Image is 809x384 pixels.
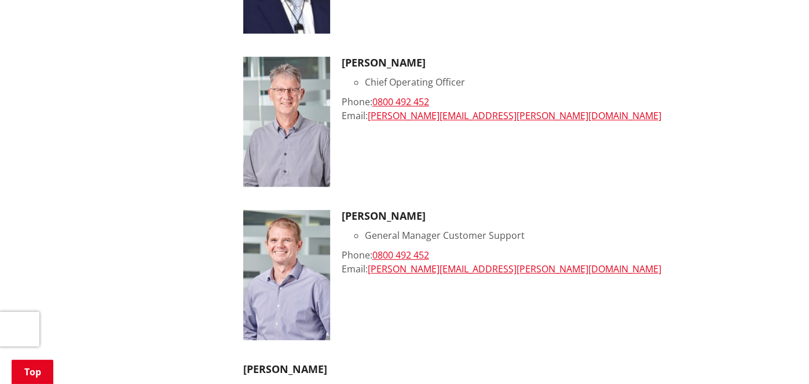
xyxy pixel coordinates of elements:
h3: [PERSON_NAME] [243,363,737,376]
a: [PERSON_NAME][EMAIL_ADDRESS][PERSON_NAME][DOMAIN_NAME] [368,263,661,275]
div: Phone: [342,248,737,262]
a: [PERSON_NAME][EMAIL_ADDRESS][PERSON_NAME][DOMAIN_NAME] [368,109,661,122]
h3: [PERSON_NAME] [342,210,737,223]
a: 0800 492 452 [372,95,429,108]
div: Email: [342,262,737,276]
li: General Manager Customer Support [365,228,737,242]
img: Roger-MacCulloch-(2) [243,210,330,340]
li: Chief Operating Officer [365,75,737,89]
a: 0800 492 452 [372,249,429,261]
img: Tony Whittaker [243,57,330,187]
div: Email: [342,109,737,123]
a: Top [12,360,53,384]
iframe: Messenger Launcher [756,335,797,377]
div: Phone: [342,95,737,109]
h3: [PERSON_NAME] [342,57,737,69]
